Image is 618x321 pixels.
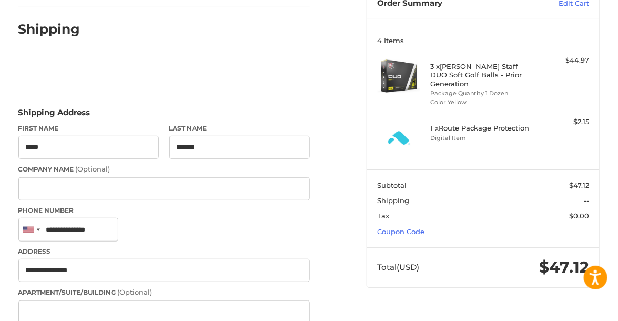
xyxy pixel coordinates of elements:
span: Total (USD) [378,262,420,272]
label: Company Name [18,164,310,175]
span: $47.12 [539,257,589,277]
label: Phone Number [18,206,310,215]
small: (Optional) [118,288,153,296]
li: Color Yellow [430,98,533,107]
div: $44.97 [536,55,589,66]
div: $2.15 [536,117,589,127]
li: Package Quantity 1 Dozen [430,89,533,98]
h4: 1 x Route Package Protection [430,124,533,132]
a: Coupon Code [378,227,425,236]
span: $47.12 [569,181,589,189]
label: First Name [18,124,159,133]
span: -- [584,196,589,205]
label: Address [18,247,310,256]
span: Shipping [378,196,410,205]
h4: 3 x [PERSON_NAME] Staff DUO Soft Golf Balls - Prior Generation [430,62,533,88]
h3: 4 Items [378,36,589,45]
small: (Optional) [76,165,110,173]
label: Last Name [169,124,310,133]
label: Apartment/Suite/Building [18,287,310,298]
span: Subtotal [378,181,407,189]
span: $0.00 [569,212,589,220]
legend: Shipping Address [18,107,90,124]
div: United States: +1 [19,218,43,241]
li: Digital Item [430,134,533,143]
h2: Shipping [18,21,80,37]
span: Tax [378,212,390,220]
